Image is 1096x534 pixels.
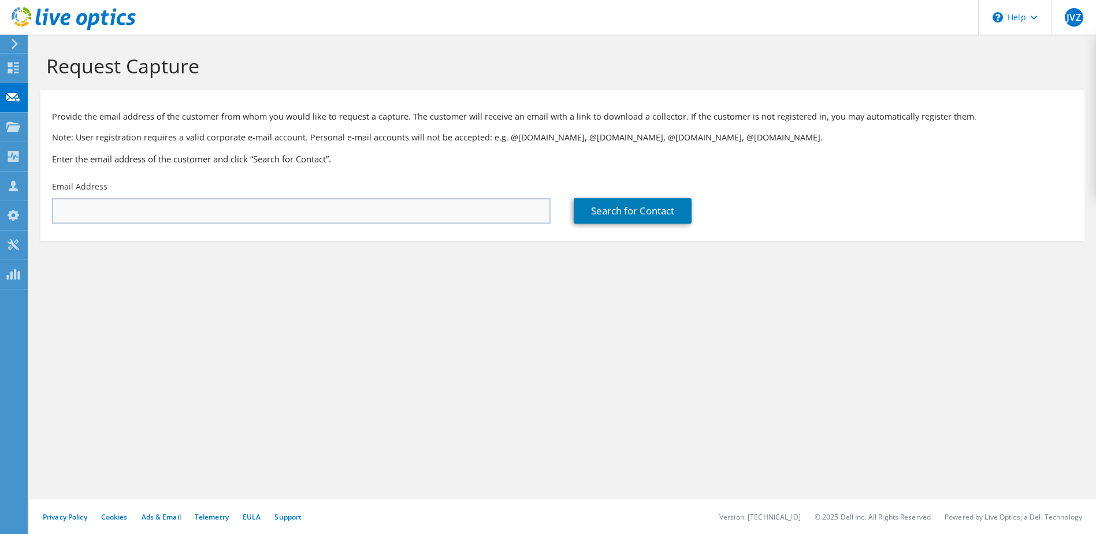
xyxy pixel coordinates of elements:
p: Note: User registration requires a valid corporate e-mail account. Personal e-mail accounts will ... [52,131,1073,144]
svg: \n [993,12,1003,23]
a: Ads & Email [142,512,181,522]
p: Provide the email address of the customer from whom you would like to request a capture. The cust... [52,110,1073,123]
li: © 2025 Dell Inc. All Rights Reserved [815,512,931,522]
a: EULA [243,512,261,522]
a: Search for Contact [574,198,692,224]
label: Email Address [52,181,107,192]
a: Telemetry [195,512,229,522]
li: Version: [TECHNICAL_ID] [719,512,801,522]
a: Cookies [101,512,128,522]
span: JVZ [1065,8,1083,27]
a: Privacy Policy [43,512,87,522]
li: Powered by Live Optics, a Dell Technology [945,512,1082,522]
h1: Request Capture [46,54,1073,78]
a: Support [274,512,302,522]
h3: Enter the email address of the customer and click “Search for Contact”. [52,153,1073,165]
